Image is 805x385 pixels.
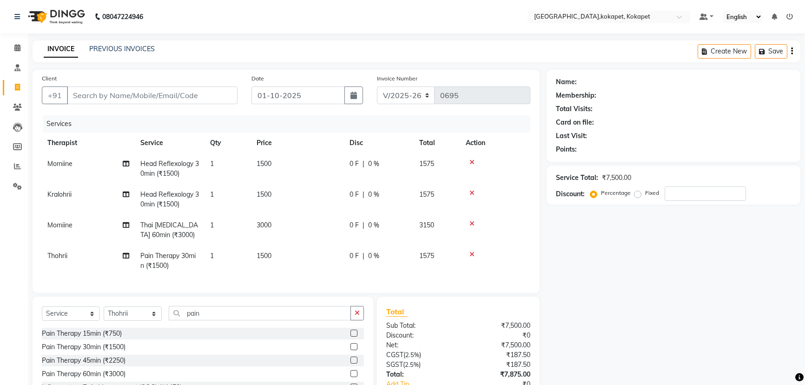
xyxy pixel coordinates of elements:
span: 1575 [419,252,434,260]
div: Card on file: [556,118,594,127]
span: 1500 [257,190,271,199]
span: | [363,190,364,199]
div: Net: [379,340,458,350]
span: 1 [210,221,214,229]
span: 0 F [350,220,359,230]
span: | [363,159,364,169]
span: 0 % [368,190,379,199]
div: ₹7,875.00 [458,370,537,379]
span: CGST [386,351,403,359]
th: Total [414,133,460,153]
span: 2.5% [405,361,419,368]
div: Membership: [556,91,596,100]
span: 1575 [419,159,434,168]
input: Search by Name/Mobile/Email/Code [67,86,238,104]
div: Name: [556,77,577,87]
label: Invoice Number [377,74,417,83]
th: Action [460,133,530,153]
label: Fixed [645,189,659,197]
div: Discount: [556,189,585,199]
button: Save [755,44,787,59]
div: Pain Therapy 15min (₹750) [42,329,122,339]
div: ( ) [379,360,458,370]
span: Thohrii [47,252,67,260]
span: 1500 [257,159,271,168]
div: ₹7,500.00 [458,321,537,331]
div: ₹187.50 [458,350,537,360]
span: 1500 [257,252,271,260]
span: 0 % [368,251,379,261]
div: Pain Therapy 45min (₹2250) [42,356,125,365]
a: PREVIOUS INVOICES [89,45,155,53]
span: Momiine [47,221,73,229]
th: Disc [344,133,414,153]
div: Pain Therapy 30min (₹1500) [42,342,125,352]
span: Head Reflexology 30min (₹1500) [140,159,199,178]
a: INVOICE [44,41,78,58]
div: Total: [379,370,458,379]
label: Client [42,74,57,83]
th: Price [251,133,344,153]
b: 08047224946 [102,4,143,30]
button: Create New [698,44,751,59]
div: Pain Therapy 60min (₹3000) [42,369,125,379]
div: ₹7,500.00 [602,173,631,183]
div: ₹187.50 [458,360,537,370]
span: Momiine [47,159,73,168]
span: 3150 [419,221,434,229]
button: +91 [42,86,68,104]
th: Qty [205,133,251,153]
span: 1575 [419,190,434,199]
label: Date [251,74,264,83]
span: 3000 [257,221,271,229]
span: 0 % [368,220,379,230]
span: 1 [210,190,214,199]
div: Points: [556,145,577,154]
div: Last Visit: [556,131,587,141]
div: Sub Total: [379,321,458,331]
th: Service [135,133,205,153]
span: | [363,251,364,261]
span: 1 [210,252,214,260]
span: 0 F [350,251,359,261]
span: Head Reflexology 30min (₹1500) [140,190,199,208]
span: 1 [210,159,214,168]
div: ₹7,500.00 [458,340,537,350]
span: 0 F [350,159,359,169]
span: Pain Therapy 30min (₹1500) [140,252,196,270]
label: Percentage [601,189,631,197]
span: | [363,220,364,230]
span: Kralohrii [47,190,72,199]
div: Service Total: [556,173,598,183]
span: Thai [MEDICAL_DATA] 60min (₹3000) [140,221,198,239]
span: SGST [386,360,403,369]
div: Services [43,115,537,133]
span: 2.5% [405,351,419,358]
div: Discount: [379,331,458,340]
span: 0 % [368,159,379,169]
span: 0 F [350,190,359,199]
th: Therapist [42,133,135,153]
img: logo [24,4,87,30]
div: ₹0 [458,331,537,340]
input: Search or Scan [169,306,351,320]
div: ( ) [379,350,458,360]
span: Total [386,307,408,317]
div: Total Visits: [556,104,593,114]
